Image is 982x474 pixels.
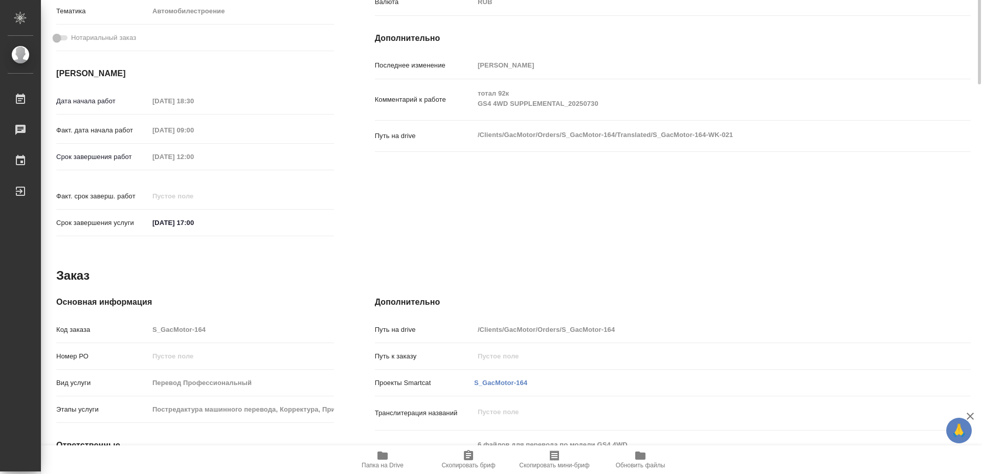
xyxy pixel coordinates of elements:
[426,445,511,474] button: Скопировать бриф
[149,3,334,20] div: Автомобилестроение
[441,462,495,469] span: Скопировать бриф
[149,123,238,138] input: Пустое поле
[149,94,238,108] input: Пустое поле
[149,189,238,204] input: Пустое поле
[56,96,149,106] p: Дата начала работ
[511,445,597,474] button: Скопировать мини-бриф
[474,349,921,364] input: Пустое поле
[946,418,972,443] button: 🙏
[597,445,683,474] button: Обновить файлы
[362,462,404,469] span: Папка на Drive
[149,215,238,230] input: ✎ Введи что-нибудь
[56,218,149,228] p: Срок завершения услуги
[375,296,971,308] h4: Дополнительно
[375,32,971,44] h4: Дополнительно
[56,296,334,308] h4: Основная информация
[56,191,149,201] p: Факт. срок заверш. работ
[56,67,334,80] h4: [PERSON_NAME]
[56,325,149,335] p: Код заказа
[474,58,921,73] input: Пустое поле
[56,267,90,284] h2: Заказ
[56,439,334,452] h4: Ответственные
[375,325,474,335] p: Путь на drive
[71,33,136,43] span: Нотариальный заказ
[616,462,665,469] span: Обновить файлы
[340,445,426,474] button: Папка на Drive
[149,149,238,164] input: Пустое поле
[56,152,149,162] p: Срок завершения работ
[375,408,474,418] p: Транслитерация названий
[56,6,149,16] p: Тематика
[56,351,149,362] p: Номер РО
[474,85,921,112] textarea: тотал 92к GS4 4WD SUPPLEMENTAL_20250730
[375,378,474,388] p: Проекты Smartcat
[149,349,334,364] input: Пустое поле
[375,60,474,71] p: Последнее изменение
[56,404,149,415] p: Этапы услуги
[474,379,527,387] a: S_GacMotor-164
[375,351,474,362] p: Путь к заказу
[474,322,921,337] input: Пустое поле
[149,402,334,417] input: Пустое поле
[519,462,589,469] span: Скопировать мини-бриф
[149,322,334,337] input: Пустое поле
[56,378,149,388] p: Вид услуги
[950,420,968,441] span: 🙏
[149,375,334,390] input: Пустое поле
[474,126,921,144] textarea: /Clients/GacMotor/Orders/S_GacMotor-164/Translated/S_GacMotor-164-WK-021
[56,125,149,136] p: Факт. дата начала работ
[375,95,474,105] p: Комментарий к работе
[375,131,474,141] p: Путь на drive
